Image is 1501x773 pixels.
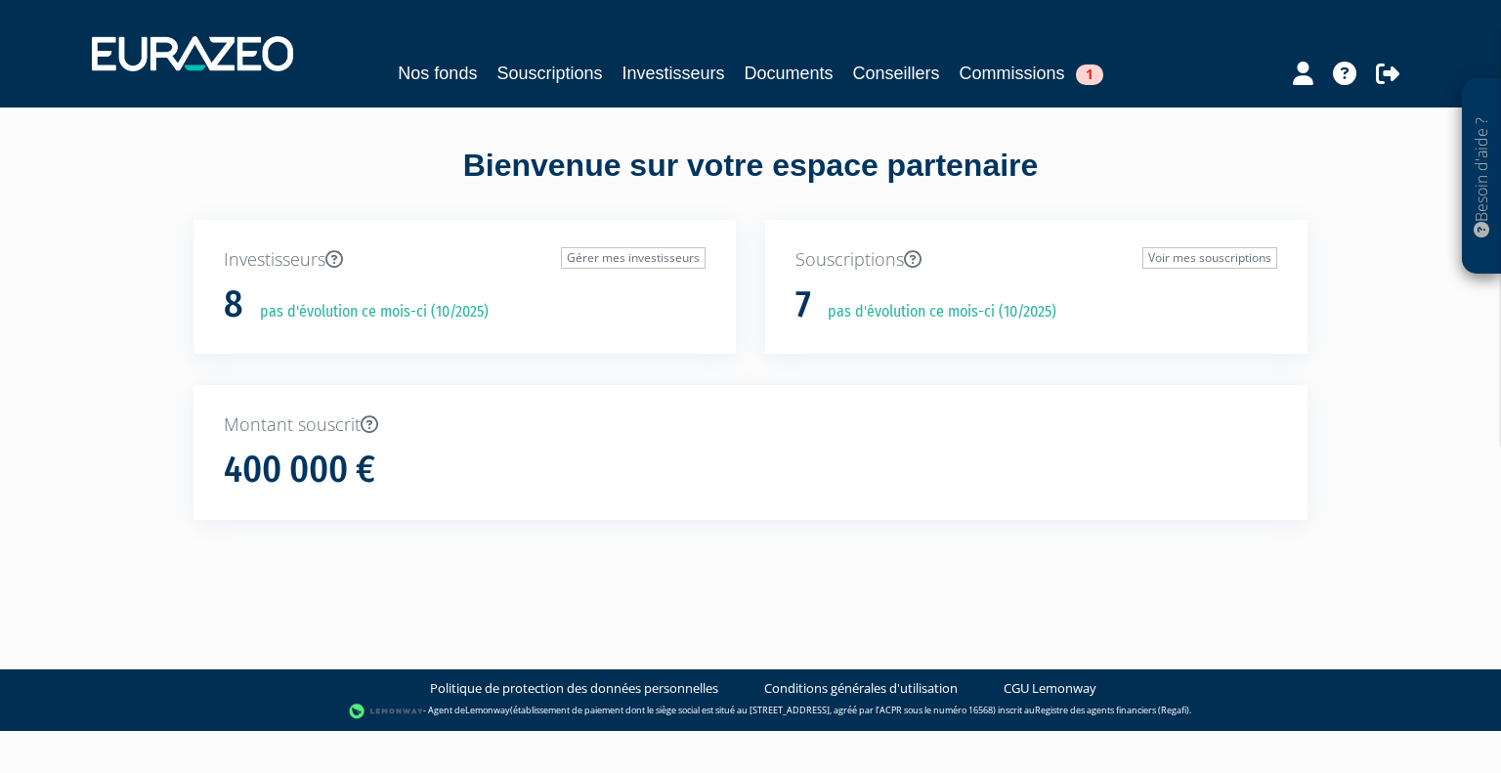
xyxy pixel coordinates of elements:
img: 1732889491-logotype_eurazeo_blanc_rvb.png [92,36,293,71]
div: Bienvenue sur votre espace partenaire [179,144,1322,220]
a: Investisseurs [622,60,724,87]
a: Registre des agents financiers (Regafi) [1035,704,1189,716]
a: Nos fonds [398,60,477,87]
h1: 400 000 € [224,450,375,491]
a: Gérer mes investisseurs [561,247,706,269]
img: logo-lemonway.png [349,702,424,721]
p: Investisseurs [224,247,706,273]
a: Politique de protection des données personnelles [430,679,718,698]
p: pas d'évolution ce mois-ci (10/2025) [246,301,489,323]
h1: 8 [224,284,243,325]
a: CGU Lemonway [1004,679,1096,698]
div: - Agent de (établissement de paiement dont le siège social est situé au [STREET_ADDRESS], agréé p... [20,702,1481,721]
p: Montant souscrit [224,412,1277,438]
span: 1 [1076,64,1103,85]
a: Conditions générales d'utilisation [764,679,958,698]
a: Documents [745,60,834,87]
p: pas d'évolution ce mois-ci (10/2025) [814,301,1056,323]
h1: 7 [795,284,811,325]
a: Souscriptions [496,60,602,87]
a: Commissions1 [960,60,1103,87]
p: Souscriptions [795,247,1277,273]
a: Conseillers [853,60,940,87]
a: Lemonway [465,704,510,716]
a: Voir mes souscriptions [1142,247,1277,269]
p: Besoin d'aide ? [1471,89,1493,265]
